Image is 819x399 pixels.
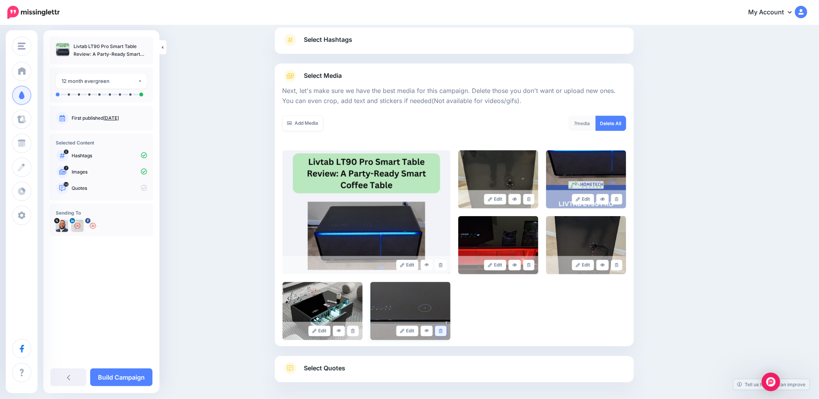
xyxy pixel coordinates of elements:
[72,169,147,175] p: Images
[103,115,119,121] a: [DATE]
[458,216,538,274] img: 98ee4db29a3e291dd4e20a4275517a77_large.jpg
[283,86,626,106] p: Next, let's make sure we have the best media for this campaign. Delete those you don't want or up...
[87,220,99,232] img: 302280400_744577310208203_2866280068992419804_n-bsa134649.jpg
[56,43,70,57] img: 3825d613dd8ab9c61b3a06d5df6c67bd_thumb.jpg
[572,260,594,270] a: Edit
[62,77,138,86] div: 12 month evergreen
[72,185,147,192] p: Quotes
[484,194,506,205] a: Edit
[596,116,626,131] a: Delete All
[56,210,147,216] h4: Sending To
[283,150,451,274] img: 3825d613dd8ab9c61b3a06d5df6c67bd_large.jpg
[56,220,68,232] img: yKncisBa-71620.jpg
[741,3,807,22] a: My Account
[283,34,626,54] a: Select Hashtags
[569,116,596,131] div: media
[283,362,626,382] a: Select Quotes
[396,260,418,270] a: Edit
[283,282,363,340] img: 85d10dbb6c911299c306c294e8489494_large.jpg
[7,6,60,19] img: Missinglettr
[370,282,451,340] img: b7438a7e54325cf76bf51c0043fecb70_large.jpg
[56,74,147,89] button: 12 month evergreen
[283,70,626,82] a: Select Media
[64,150,69,154] span: 3
[64,166,69,170] span: 7
[484,260,506,270] a: Edit
[283,82,626,340] div: Select Media
[308,326,331,336] a: Edit
[458,150,538,208] img: ed456832dc9fd39d1a199984202894f9_large.jpg
[72,152,147,159] p: Hashtags
[56,140,147,146] h4: Selected Content
[546,150,626,208] img: 0d81bc1a29976b425790cccaa1f3e36c_large.jpg
[733,379,810,390] a: Tell us how we can improve
[74,43,147,58] p: Livtab LT90 Pro Smart Table Review: A Party-Ready Smart Coffee Table
[572,194,594,205] a: Edit
[304,71,342,81] span: Select Media
[18,43,26,50] img: menu.png
[396,326,418,336] a: Edit
[283,116,323,131] a: Add Media
[72,115,147,122] p: First published
[64,182,69,187] span: 14
[546,216,626,274] img: 00c861af8cc3c8da2c9753bfdd46be02_large.jpg
[574,120,577,126] span: 7
[71,220,84,232] img: 1516308613108-73549.png
[304,34,353,45] span: Select Hashtags
[762,373,780,391] div: Open Intercom Messenger
[304,363,346,373] span: Select Quotes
